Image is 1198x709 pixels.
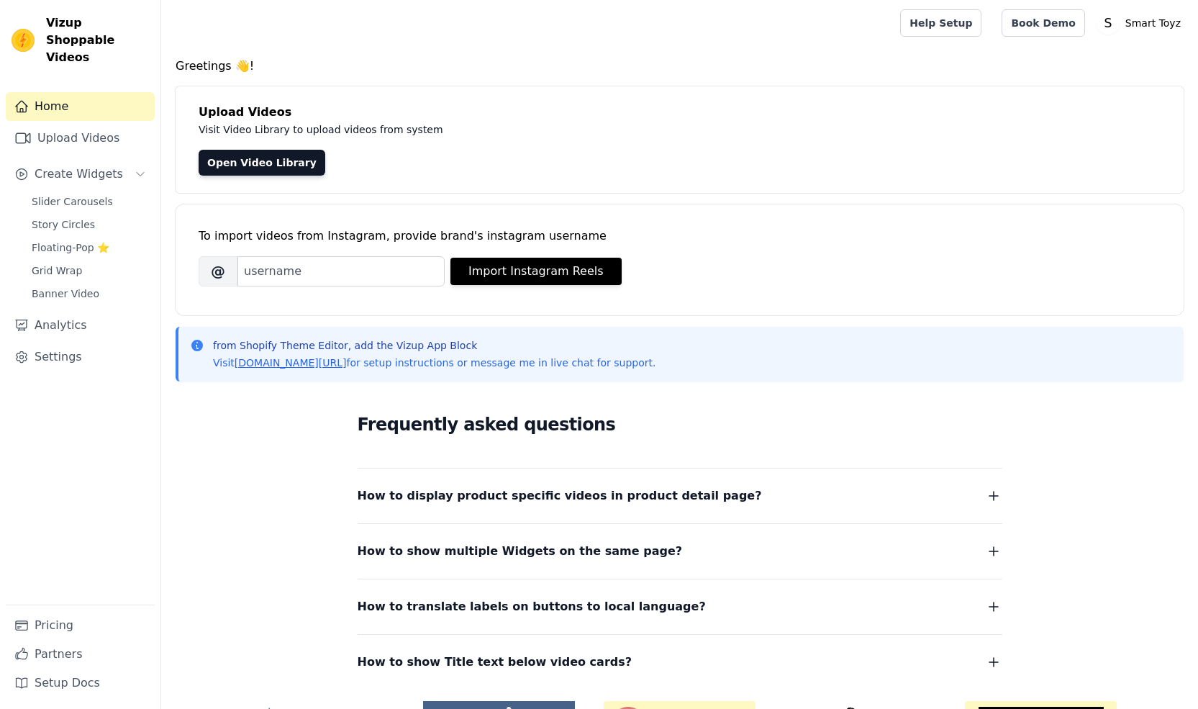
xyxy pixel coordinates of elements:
[32,240,109,255] span: Floating-Pop ⭐
[32,217,95,232] span: Story Circles
[32,286,99,301] span: Banner Video
[6,611,155,640] a: Pricing
[12,29,35,52] img: Vizup
[23,191,155,212] a: Slider Carousels
[1120,10,1186,36] p: Smart Toyz
[235,357,347,369] a: [DOMAIN_NAME][URL]
[358,486,762,506] span: How to display product specific videos in product detail page?
[900,9,981,37] a: Help Setup
[6,124,155,153] a: Upload Videos
[32,194,113,209] span: Slider Carousels
[6,640,155,669] a: Partners
[6,160,155,189] button: Create Widgets
[358,541,683,561] span: How to show multiple Widgets on the same page?
[6,311,155,340] a: Analytics
[6,669,155,697] a: Setup Docs
[6,92,155,121] a: Home
[213,356,655,370] p: Visit for setup instructions or message me in live chat for support.
[23,238,155,258] a: Floating-Pop ⭐
[23,284,155,304] a: Banner Video
[358,597,1002,617] button: How to translate labels on buttons to local language?
[35,166,123,183] span: Create Widgets
[1002,9,1084,37] a: Book Demo
[1097,10,1186,36] button: S Smart Toyz
[358,541,1002,561] button: How to show multiple Widgets on the same page?
[450,258,622,285] button: Import Instagram Reels
[358,486,1002,506] button: How to display product specific videos in product detail page?
[358,597,706,617] span: How to translate labels on buttons to local language?
[32,263,82,278] span: Grid Wrap
[358,410,1002,439] h2: Frequently asked questions
[199,104,1161,121] h4: Upload Videos
[199,150,325,176] a: Open Video Library
[199,256,237,286] span: @
[358,652,1002,672] button: How to show Title text below video cards?
[23,214,155,235] a: Story Circles
[176,58,1184,75] h4: Greetings 👋!
[46,14,149,66] span: Vizup Shoppable Videos
[23,261,155,281] a: Grid Wrap
[213,338,655,353] p: from Shopify Theme Editor, add the Vizup App Block
[1104,16,1112,30] text: S
[6,343,155,371] a: Settings
[358,652,632,672] span: How to show Title text below video cards?
[199,227,1161,245] div: To import videos from Instagram, provide brand's instagram username
[237,256,445,286] input: username
[199,121,843,138] p: Visit Video Library to upload videos from system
